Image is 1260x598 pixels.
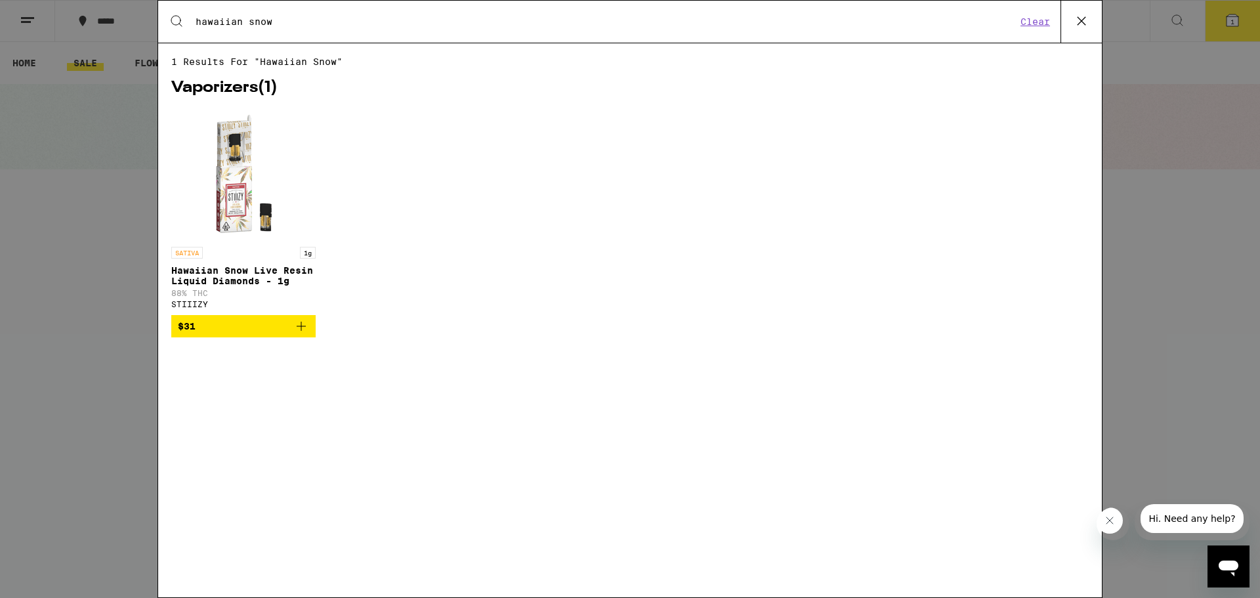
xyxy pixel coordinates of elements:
[178,321,196,331] span: $31
[171,265,316,286] p: Hawaiian Snow Live Resin Liquid Diamonds - 1g
[171,247,203,259] p: SATIVA
[178,109,309,240] img: STIIIZY - Hawaiian Snow Live Resin Liquid Diamonds - 1g
[171,315,316,337] button: Add to bag
[300,247,316,259] p: 1g
[171,109,316,315] a: Open page for Hawaiian Snow Live Resin Liquid Diamonds - 1g from STIIIZY
[1207,545,1249,587] iframe: Button to launch messaging window
[171,289,316,297] p: 88% THC
[171,56,1089,67] span: 1 results for "hawaiian snow"
[195,16,1017,28] input: Search for products & categories
[1097,507,1129,540] iframe: Close message
[171,80,1089,96] h2: Vaporizers ( 1 )
[1135,504,1249,540] iframe: Message from company
[171,300,316,309] div: STIIIZY
[1017,16,1054,28] button: Clear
